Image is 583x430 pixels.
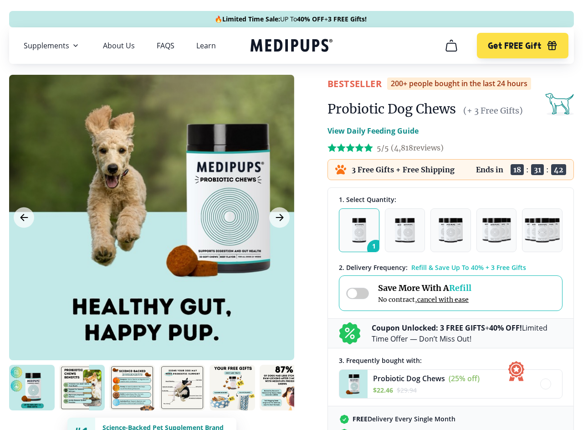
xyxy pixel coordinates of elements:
[215,15,367,24] span: 🔥 UP To +
[372,322,563,344] p: + Limited Time Offer — Don’t Miss Out!
[327,101,456,117] h1: Probiotic Dog Chews
[353,414,455,423] span: Delivery Every Single Month
[476,165,503,174] p: Ends in
[260,365,305,410] img: Probiotic Dog Chews | Natural Dog Supplements
[269,207,290,228] button: Next Image
[9,365,55,410] img: Probiotic Dog Chews | Natural Dog Supplements
[353,414,368,423] strong: FREE
[511,164,524,175] span: 18
[477,33,568,58] button: Get FREE Gift
[251,37,332,56] a: Medipups
[440,35,462,57] button: cart
[377,143,444,152] span: 5/5 ( 4,818 reviews)
[352,165,455,174] p: 3 Free Gifts + Free Shipping
[531,164,544,175] span: 31
[439,218,463,243] img: Pack of 3 - Natural Dog Supplements
[339,263,408,272] span: 2 . Delivery Frequency:
[551,164,566,175] span: 42
[411,263,526,272] span: Refill & Save Up To 40% + 3 Free Gifts
[24,41,69,50] span: Supplements
[196,41,216,50] a: Learn
[103,41,135,50] a: About Us
[546,165,549,174] span: :
[489,323,522,333] b: 40% OFF!
[395,218,415,243] img: Pack of 2 - Natural Dog Supplements
[387,78,531,90] div: 200+ people bought in the last 24 hours
[210,365,255,410] img: Probiotic Dog Chews | Natural Dog Supplements
[378,295,471,304] span: No contract,
[24,40,81,51] button: Supplements
[157,41,174,50] a: FAQS
[526,165,529,174] span: :
[159,365,205,410] img: Probiotic Dog Chews | Natural Dog Supplements
[525,218,560,243] img: Pack of 5 - Natural Dog Supplements
[488,41,541,51] span: Get FREE Gift
[59,365,105,410] img: Probiotic Dog Chews | Natural Dog Supplements
[352,218,366,243] img: Pack of 1 - Natural Dog Supplements
[373,373,445,383] span: Probiotic Dog Chews
[339,208,379,252] button: 1
[397,386,417,394] span: $ 29.94
[339,356,422,365] span: 3 . Frequently bought with:
[109,365,155,410] img: Probiotic Dog Chews | Natural Dog Supplements
[417,295,469,304] span: cancel with ease
[367,240,384,257] span: 1
[373,386,393,394] span: $ 22.46
[449,373,480,383] span: (25% off)
[339,195,563,204] div: 1. Select Quantity:
[378,283,471,293] span: Save More With A
[482,218,511,243] img: Pack of 4 - Natural Dog Supplements
[14,207,34,228] button: Previous Image
[372,323,485,333] b: Coupon Unlocked: 3 FREE GIFTS
[449,283,471,293] span: Refill
[327,78,382,90] span: BestSeller
[339,370,368,398] img: Probiotic Dog Chews - Medipups
[327,125,419,136] p: View Daily Feeding Guide
[463,105,523,116] span: (+ 3 Free Gifts)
